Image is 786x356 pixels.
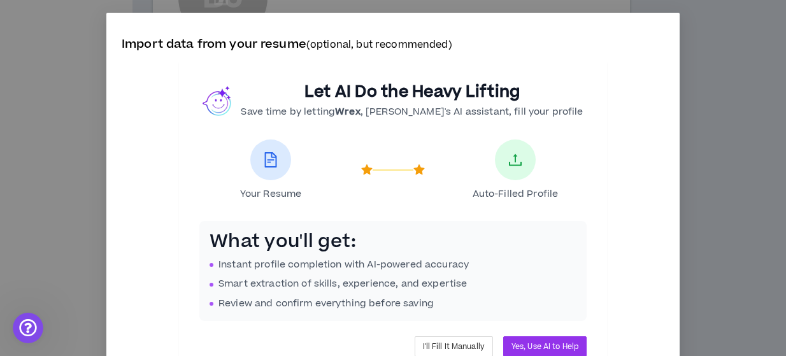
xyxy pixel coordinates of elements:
[20,104,199,129] div: Take a look around! If you have any questions, just reply to this message.
[413,164,425,176] span: star
[20,259,30,269] button: Emoji picker
[218,253,239,274] button: Send a message…
[224,5,247,28] div: Close
[122,36,664,54] p: Import data from your resume
[20,85,199,98] div: Welcome to Wripple 🙌
[10,59,209,155] div: Hey there 👋Welcome to Wripple 🙌Take a look around! If you have any questions, just reply to this ...
[40,259,50,269] button: Gif picker
[361,164,373,176] span: star
[241,82,583,103] h2: Let AI Do the Heavy Lifting
[20,135,199,148] div: [PERSON_NAME]
[8,5,32,29] button: go back
[306,38,452,52] small: (optional, but recommended)
[10,178,245,234] div: Brian says…
[36,7,57,27] img: Profile image for Morgan
[10,59,245,178] div: Morgan says…
[511,341,578,353] span: Yes, Use AI to Help
[210,231,576,253] h3: What you'll get:
[11,232,244,253] textarea: Message…
[210,297,576,311] li: Review and confirm everything before saving
[645,13,680,47] button: Close
[263,152,278,167] span: file-text
[62,6,145,16] h1: [PERSON_NAME]
[423,341,485,353] span: I'll Fill It Manually
[20,66,199,79] div: Hey there 👋
[62,16,124,29] p: Active 20h ago
[335,105,361,118] b: Wrex
[240,188,302,201] span: Your Resume
[473,188,559,201] span: Auto-Filled Profile
[46,178,245,218] div: It won't let me check the box that says I agree to the terms of service.
[13,313,43,343] iframe: Intercom live chat
[241,105,583,119] p: Save time by letting , [PERSON_NAME]'s AI assistant, fill your profile
[203,85,233,116] img: wrex.png
[210,277,576,291] li: Smart extraction of skills, experience, and expertise
[210,258,576,272] li: Instant profile completion with AI-powered accuracy
[20,158,123,166] div: [PERSON_NAME] • 5m ago
[199,5,224,29] button: Home
[508,152,523,167] span: upload
[61,259,71,269] button: Upload attachment
[56,186,234,211] div: It won't let me check the box that says I agree to the terms of service.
